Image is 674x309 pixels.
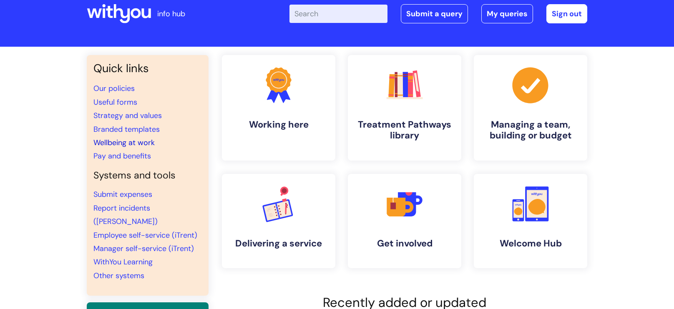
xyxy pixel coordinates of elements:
a: Welcome Hub [474,174,587,268]
a: Working here [222,55,335,161]
a: Other systems [93,271,144,281]
a: My queries [481,4,533,23]
a: Managing a team, building or budget [474,55,587,161]
a: Employee self-service (iTrent) [93,230,197,240]
a: Treatment Pathways library [348,55,461,161]
h4: Delivering a service [229,238,329,249]
a: Report incidents ([PERSON_NAME]) [93,203,158,226]
h3: Quick links [93,62,202,75]
a: Useful forms [93,97,137,107]
a: Submit a query [401,4,468,23]
h4: Welcome Hub [480,238,581,249]
a: Branded templates [93,124,160,134]
h4: Systems and tools [93,170,202,181]
a: WithYou Learning [93,257,153,267]
input: Search [289,5,387,23]
a: Pay and benefits [93,151,151,161]
a: Submit expenses [93,189,152,199]
a: Sign out [546,4,587,23]
a: Our policies [93,83,135,93]
p: info hub [157,7,185,20]
h4: Treatment Pathways library [355,119,455,141]
a: Strategy and values [93,111,162,121]
a: Delivering a service [222,174,335,268]
h4: Get involved [355,238,455,249]
a: Get involved [348,174,461,268]
div: | - [289,4,587,23]
h4: Managing a team, building or budget [480,119,581,141]
a: Wellbeing at work [93,138,155,148]
h4: Working here [229,119,329,130]
a: Manager self-service (iTrent) [93,244,194,254]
